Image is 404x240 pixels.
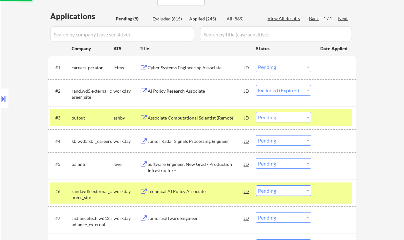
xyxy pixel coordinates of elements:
div: JD [244,212,250,224]
div: View All Results [268,15,302,22]
div: Status [256,43,311,54]
div: Excluded (615) [152,16,184,22]
div: Junior Radar Signals Processing Engineer [148,138,244,144]
div: JD [244,135,250,147]
div: Date Applied [320,45,348,52]
div: Applied (245) [189,16,221,22]
div: Next [338,15,348,22]
div: icims [113,65,140,71]
div: JD [244,185,250,197]
div: 1 / 1 [323,15,338,22]
div: Software Engineer, New Grad - Production Infrastructure [148,161,244,174]
div: JD [244,62,250,73]
div: #5 [55,161,66,167]
div: workday [113,88,140,94]
input: Search by title (case sensitive) [200,27,352,42]
div: workday [113,138,140,144]
div: ashby [113,115,140,121]
div: lever [113,161,140,167]
div: Cyber Systems Engineering Associate [148,65,244,71]
div: #6 [55,188,66,195]
div: Junior Software Engineer [148,215,244,221]
div: Applications [50,12,113,20]
input: Search by company (case sensitive) [50,27,194,42]
div: Title [140,45,250,52]
div: palantir [72,161,113,167]
div: AI Policy Research Associate [148,88,244,94]
div: radiancetech.wd12.radiance_external [72,215,113,228]
div: #7 [55,215,66,221]
div: Technical AI Policy Associate [148,188,244,195]
div: workday [113,215,140,221]
div: JD [244,112,250,123]
div: All (869) [227,16,259,22]
div: ATS [113,45,140,52]
div: JD [244,85,250,97]
div: Back [309,15,319,22]
div: JD [244,158,250,170]
div: Associate Computational Scientist (Remote) [148,115,244,121]
div: workday [113,188,140,195]
div: Pending (9) [116,16,148,22]
div: rand.wd5.external_career_site [72,188,113,201]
